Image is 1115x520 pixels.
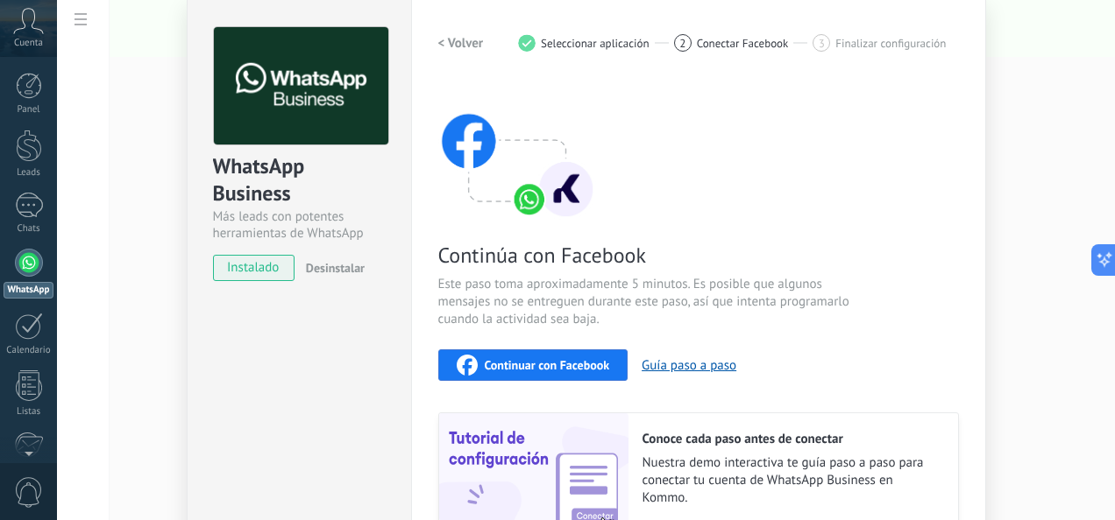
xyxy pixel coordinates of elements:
img: connect with facebook [438,80,596,220]
span: Continuar con Facebook [485,359,610,371]
button: < Volver [438,27,484,59]
div: Listas [4,406,54,418]
span: 2 [679,36,685,51]
div: Panel [4,104,54,116]
span: Desinstalar [306,260,365,276]
div: Leads [4,167,54,179]
button: Guía paso a paso [642,357,736,374]
span: Continúa con Facebook [438,242,856,269]
div: WhatsApp [4,282,53,299]
span: Finalizar configuración [835,37,946,50]
span: Nuestra demo interactiva te guía paso a paso para conectar tu cuenta de WhatsApp Business en Kommo. [643,454,941,507]
img: logo_main.png [214,27,388,145]
span: Conectar Facebook [697,37,789,50]
div: Chats [4,223,54,235]
div: Calendario [4,345,54,356]
h2: < Volver [438,35,484,52]
span: Seleccionar aplicación [541,37,650,50]
div: WhatsApp Business [213,152,386,208]
button: Continuar con Facebook [438,349,629,381]
button: Desinstalar [299,255,365,281]
span: Este paso toma aproximadamente 5 minutos. Es posible que algunos mensajes no se entreguen durante... [438,276,856,328]
span: instalado [214,255,294,281]
h2: Conoce cada paso antes de conectar [643,431,941,447]
span: 3 [819,36,825,51]
div: Más leads con potentes herramientas de WhatsApp [213,208,386,242]
span: Cuenta [14,38,43,49]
